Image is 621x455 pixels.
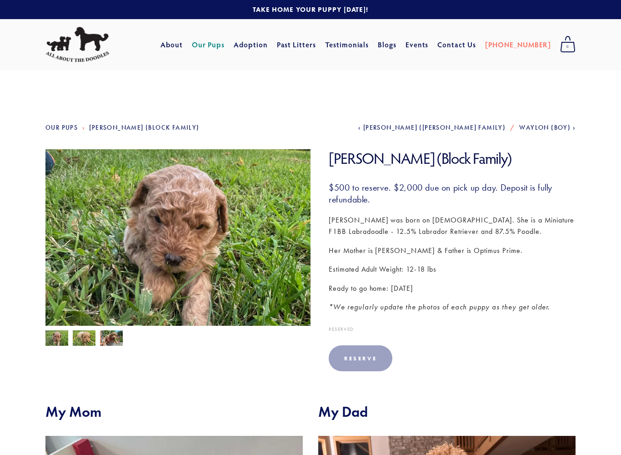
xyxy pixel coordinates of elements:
[363,124,506,131] span: [PERSON_NAME] ([PERSON_NAME] Family)
[519,124,571,131] span: Waylon (Boy)
[485,36,551,53] a: [PHONE_NUMBER]
[358,124,506,131] a: [PERSON_NAME] ([PERSON_NAME] Family)
[45,403,303,420] h2: My Mom
[556,33,580,56] a: 0 items in cart
[329,345,392,371] div: Reserve
[318,403,576,420] h2: My Dad
[344,355,377,362] div: Reserve
[329,283,576,294] p: Ready to go home: [DATE]
[437,36,476,53] a: Contact Us
[234,36,268,53] a: Adoption
[329,327,576,332] div: Reserved
[519,124,576,131] a: Waylon (Boy)
[329,182,576,205] h3: $500 to reserve. $2,000 due on pick up day. Deposit is fully refundable.
[277,40,316,49] a: Past Litters
[378,36,396,53] a: Blogs
[45,27,109,62] img: All About The Doodles
[329,245,576,257] p: Her Mother is [PERSON_NAME] & Father is Optimus Prime.
[45,124,78,131] a: Our Pups
[100,330,123,348] img: Jessie 1.jpg
[329,149,576,168] h1: [PERSON_NAME] (Block Family)
[45,330,68,348] img: Jessie 2.jpg
[192,36,225,53] a: Our Pups
[329,214,576,238] p: [PERSON_NAME] was born on [DEMOGRAPHIC_DATA]. She is a Miniature F1BB Labradoodle - 12.5% Labrado...
[329,303,550,311] em: *We regularly update the photos of each puppy as they get older.
[329,263,576,275] p: Estimated Adult Weight: 12-18 lbs
[560,41,576,53] span: 0
[325,36,369,53] a: Testimonials
[73,330,95,347] img: Jessie 3.jpg
[406,36,429,53] a: Events
[160,36,183,53] a: About
[89,124,199,131] a: [PERSON_NAME] (Block Family)
[45,149,310,348] img: Jessie 2.jpg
